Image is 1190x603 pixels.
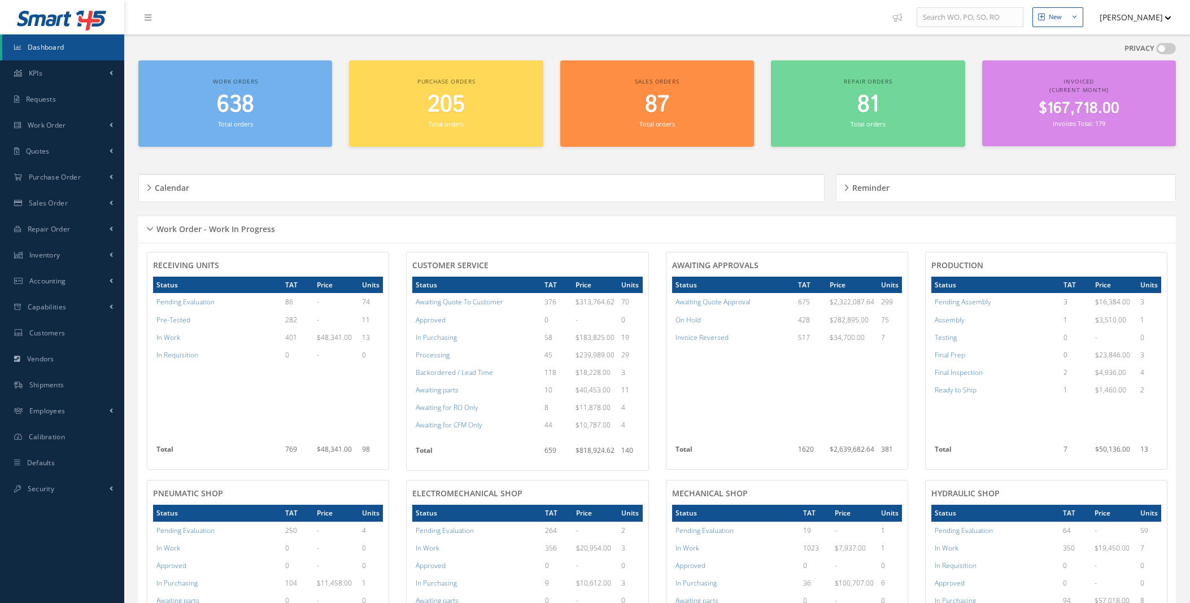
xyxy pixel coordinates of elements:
[282,522,313,539] td: 250
[317,561,319,570] span: -
[29,380,64,390] span: Shipments
[27,458,55,467] span: Defaults
[28,120,66,130] span: Work Order
[217,89,254,121] span: 638
[541,381,573,399] td: 10
[576,445,614,455] span: $818,924.62
[830,297,874,307] span: $2,322,087.64
[1049,12,1062,22] div: New
[1095,350,1130,360] span: $23,846.00
[1091,505,1137,521] th: Price
[618,381,642,399] td: 11
[795,293,826,311] td: 675
[576,420,611,430] span: $10,787.00
[541,346,573,364] td: 45
[1060,381,1092,399] td: 1
[1060,557,1091,574] td: 0
[573,505,618,521] th: Price
[156,578,198,588] a: In Purchasing
[576,385,611,395] span: $40,453.00
[1060,293,1092,311] td: 3
[1137,329,1161,346] td: 0
[138,60,332,147] a: Work orders 638 Total orders
[1137,522,1161,539] td: 59
[618,329,642,346] td: 19
[412,505,541,521] th: Status
[359,539,383,557] td: 0
[317,526,319,535] span: -
[800,574,832,592] td: 36
[1095,444,1130,454] span: $50,136.00
[156,350,198,360] a: In Requisition
[931,261,1161,270] h4: PRODUCTION
[29,250,60,260] span: Inventory
[153,505,282,521] th: Status
[1060,505,1091,521] th: TAT
[416,333,457,342] a: In Purchasing
[359,277,383,293] th: Units
[153,441,282,464] th: Total
[576,578,611,588] span: $10,612.00
[282,557,313,574] td: 0
[542,574,573,592] td: 9
[835,526,837,535] span: -
[878,522,902,539] td: 1
[935,543,958,553] a: In Work
[156,543,180,553] a: In Work
[795,277,826,293] th: TAT
[282,441,313,464] td: 769
[1060,346,1092,364] td: 0
[771,60,965,147] a: Repair orders 81 Total orders
[153,277,282,293] th: Status
[1095,526,1097,535] span: -
[1060,329,1092,346] td: 0
[26,146,50,156] span: Quotes
[542,539,573,557] td: 356
[317,315,319,325] span: -
[2,34,124,60] a: Dashboard
[917,7,1023,28] input: Search WO, PO, SO, RO
[313,505,359,521] th: Price
[635,77,679,85] span: Sales orders
[935,297,991,307] a: Pending Assembly
[1060,539,1091,557] td: 350
[541,311,573,329] td: 0
[1063,77,1094,85] span: Invoiced
[576,526,578,535] span: -
[878,277,902,293] th: Units
[1137,364,1161,381] td: 4
[156,297,215,307] a: Pending Evaluation
[878,293,902,311] td: 299
[795,441,826,464] td: 1620
[675,315,701,325] a: On Hold
[416,368,493,377] a: Backordered / Lead Time
[576,350,614,360] span: $239,989.00
[28,224,71,234] span: Repair Order
[618,539,642,557] td: 3
[28,42,64,52] span: Dashboard
[416,297,503,307] a: Awaiting Quote To Customer
[618,505,642,521] th: Units
[359,329,383,346] td: 13
[830,333,865,342] span: $34,700.00
[982,60,1176,146] a: Invoiced (Current Month) $167,718.00 Invoices Total: 179
[317,333,352,342] span: $48,341.00
[935,315,965,325] a: Assembly
[1137,557,1161,574] td: 0
[282,505,313,521] th: TAT
[878,441,902,464] td: 381
[359,441,383,464] td: 98
[560,60,754,147] a: Sales orders 87 Total orders
[835,561,837,570] span: -
[27,354,54,364] span: Vendors
[1060,522,1091,539] td: 64
[639,120,674,128] small: Total orders
[1137,293,1161,311] td: 3
[282,277,313,293] th: TAT
[1137,277,1161,293] th: Units
[1095,333,1097,342] span: -
[618,574,642,592] td: 3
[29,276,66,286] span: Accounting
[317,350,319,360] span: -
[156,561,186,570] a: Approved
